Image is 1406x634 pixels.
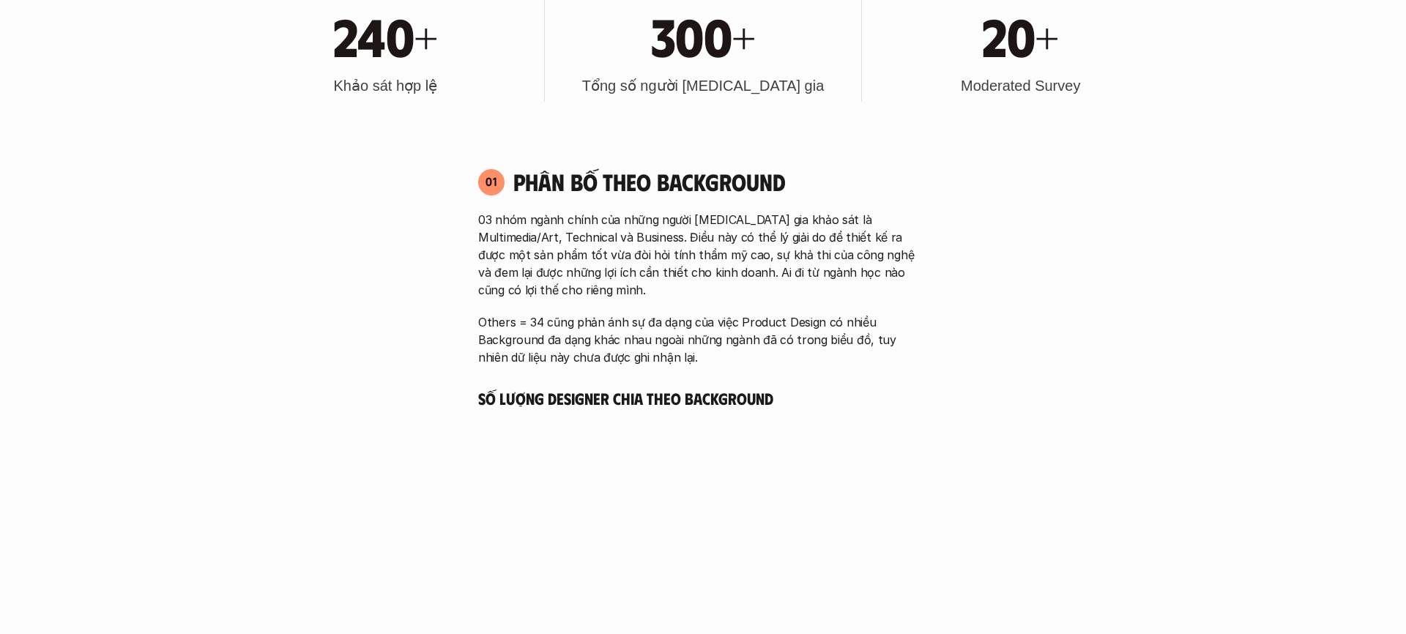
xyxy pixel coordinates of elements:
h1: 300+ [651,4,756,67]
h3: Tổng số người [MEDICAL_DATA] gia [582,75,825,96]
h1: 240+ [333,4,438,67]
h4: Phân bố theo background [513,168,928,195]
h1: 20+ [982,4,1059,67]
p: 01 [486,176,497,187]
p: 03 nhóm ngành chính của những người [MEDICAL_DATA] gia khảo sát là Multimedia/Art, Technical và B... [478,211,928,299]
h5: Số lượng Designer chia theo Background [478,388,928,409]
h3: Khảo sát hợp lệ [334,75,438,96]
p: Others = 34 cũng phản ánh sự đa dạng của việc Product Design có nhiều Background đa dạng khác nha... [478,313,928,366]
h3: Moderated Survey [961,75,1080,96]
